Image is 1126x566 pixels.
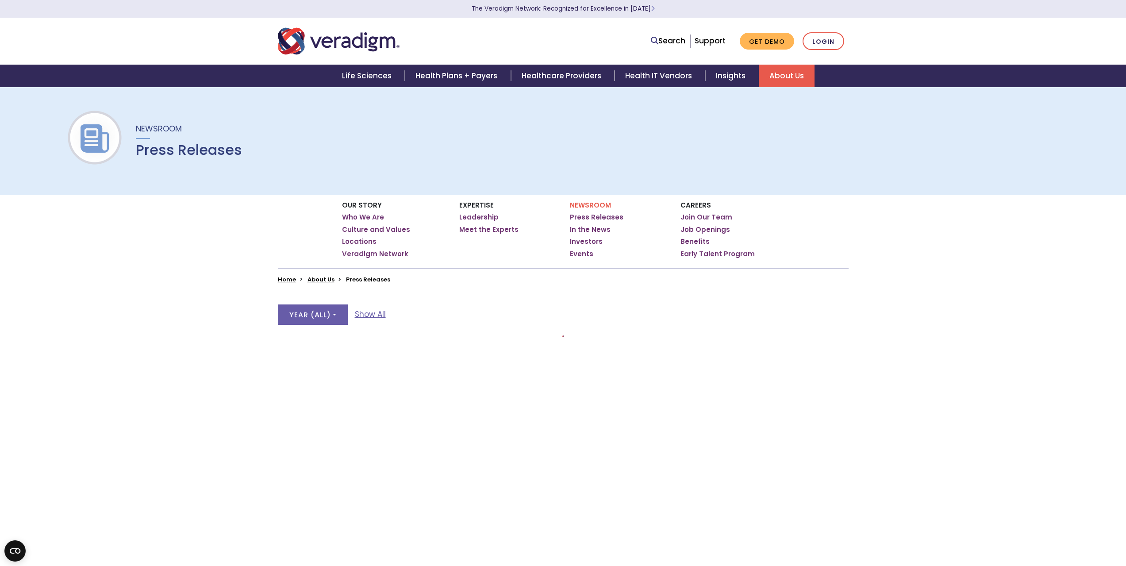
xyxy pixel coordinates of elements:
a: Home [278,275,296,284]
a: Leadership [459,213,499,222]
button: Year (All) [278,304,348,325]
a: Life Sciences [331,65,405,87]
a: Veradigm Network [342,250,408,258]
a: In the News [570,225,611,234]
a: Press Releases [570,213,623,222]
a: Get Demo [740,33,794,50]
a: Job Openings [680,225,730,234]
a: Investors [570,237,603,246]
a: Who We Are [342,213,384,222]
a: About Us [307,275,334,284]
img: Veradigm logo [278,27,400,56]
a: Locations [342,237,377,246]
nav: Pagination Controls [562,335,564,344]
a: Join Our Team [680,213,732,222]
a: Show All [355,308,386,320]
a: About Us [759,65,815,87]
span: Learn More [651,4,655,13]
a: Health Plans + Payers [405,65,511,87]
a: Support [695,35,726,46]
a: Meet the Experts [459,225,519,234]
span: Newsroom [136,123,182,134]
button: Open CMP widget [4,540,26,562]
a: Early Talent Program [680,250,755,258]
a: Healthcare Providers [511,65,615,87]
h1: Press Releases [136,142,242,158]
a: Benefits [680,237,710,246]
a: The Veradigm Network: Recognized for Excellence in [DATE]Learn More [472,4,655,13]
a: Insights [705,65,759,87]
a: Login [803,32,844,50]
a: Events [570,250,593,258]
a: Health IT Vendors [615,65,705,87]
a: Culture and Values [342,225,410,234]
a: Search [651,35,685,47]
